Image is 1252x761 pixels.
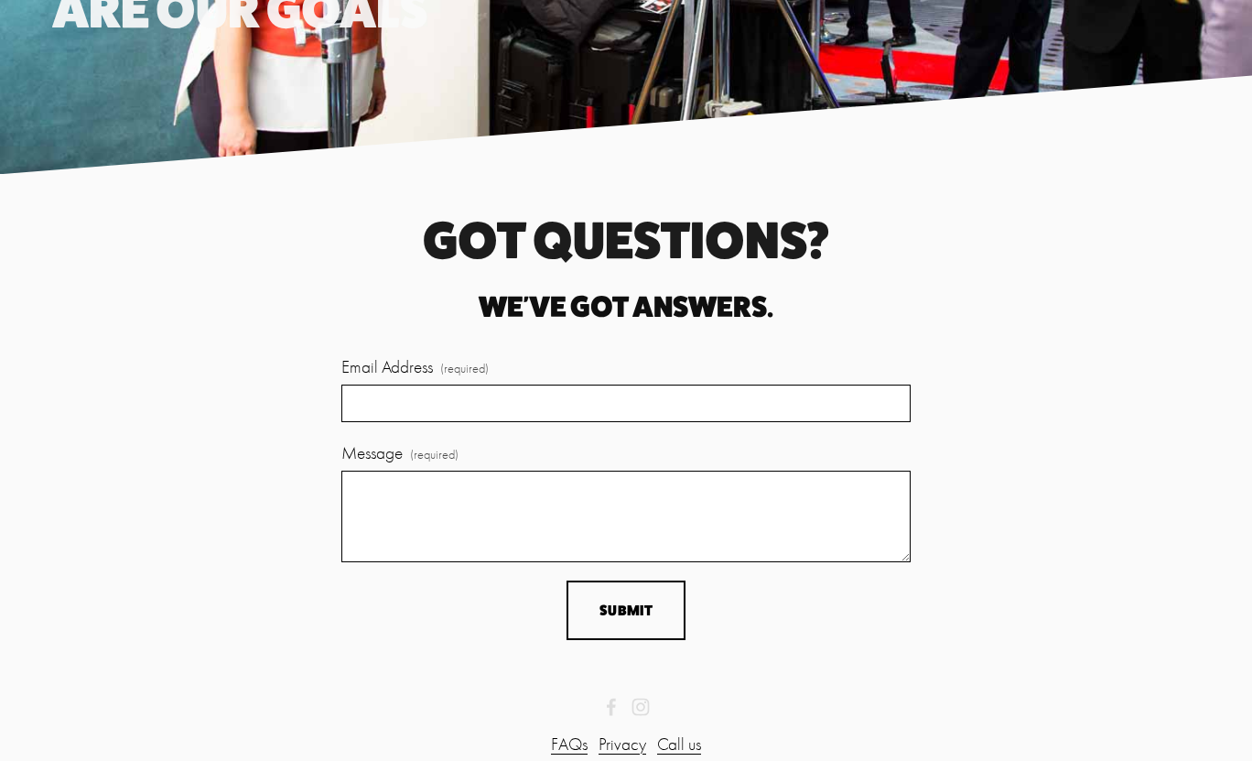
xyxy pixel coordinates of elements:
h1: got questions? [52,216,1199,263]
button: SubmitSubmit [567,581,685,640]
span: (required) [410,445,459,465]
span: Email Address [341,354,433,381]
a: Call us [657,732,701,758]
a: Instagram [631,698,650,716]
a: 2 Dudes & A Booth [602,698,621,716]
span: Submit [599,602,653,619]
span: Message [341,440,403,467]
span: (required) [440,359,489,379]
h2: We've got answers. [52,292,1199,321]
a: FAQs [551,732,588,758]
a: Privacy [599,732,646,758]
